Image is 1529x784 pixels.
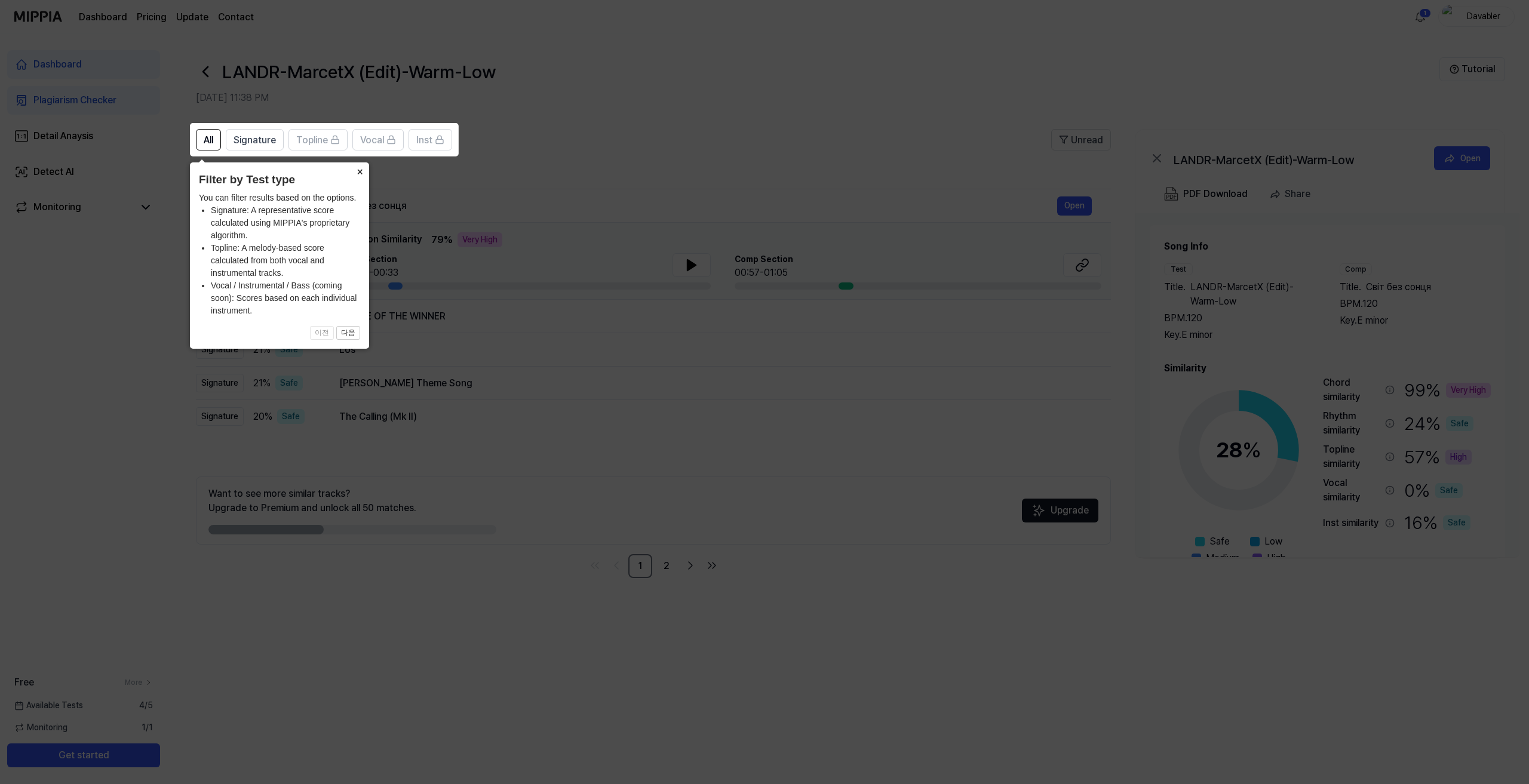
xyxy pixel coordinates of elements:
button: All [196,129,221,150]
button: Close [350,162,369,179]
span: Topline [296,133,328,147]
div: You can filter results based on the options. [199,192,360,317]
li: Vocal / Instrumental / Bass (coming soon): Scores based on each individual instrument. [211,279,360,317]
li: Signature: A representative score calculated using MIPPIA's proprietary algorithm. [211,204,360,242]
span: Inst [416,133,432,147]
button: 다음 [336,326,360,340]
button: Signature [226,129,284,150]
span: All [204,133,213,147]
button: Inst [409,129,452,150]
li: Topline: A melody-based score calculated from both vocal and instrumental tracks. [211,242,360,279]
button: Vocal [352,129,404,150]
span: Vocal [360,133,384,147]
span: Signature [234,133,276,147]
button: Topline [288,129,348,150]
header: Filter by Test type [199,171,360,189]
